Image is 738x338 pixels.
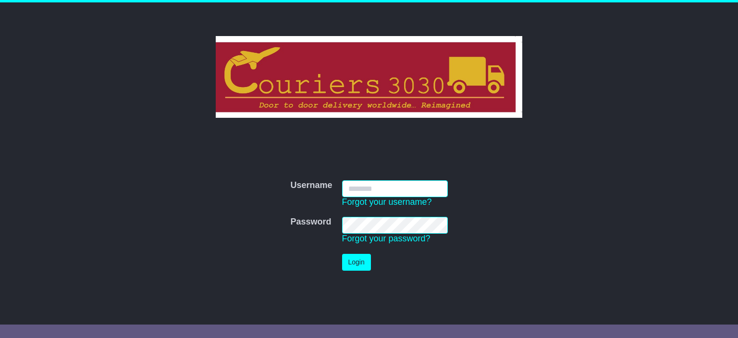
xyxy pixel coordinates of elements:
label: Username [290,180,332,191]
label: Password [290,217,331,227]
button: Login [342,254,371,271]
a: Forgot your username? [342,197,432,207]
img: Couriers 3030 [216,36,523,118]
a: Forgot your password? [342,234,430,243]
